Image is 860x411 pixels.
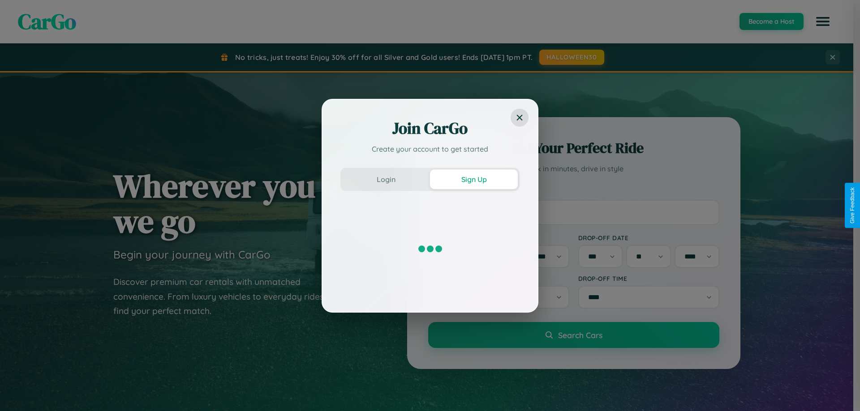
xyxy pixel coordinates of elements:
button: Sign Up [430,169,518,189]
h2: Join CarGo [340,118,520,139]
button: Login [342,169,430,189]
p: Create your account to get started [340,144,520,154]
div: Give Feedback [849,187,856,224]
iframe: Intercom live chat [9,381,30,402]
